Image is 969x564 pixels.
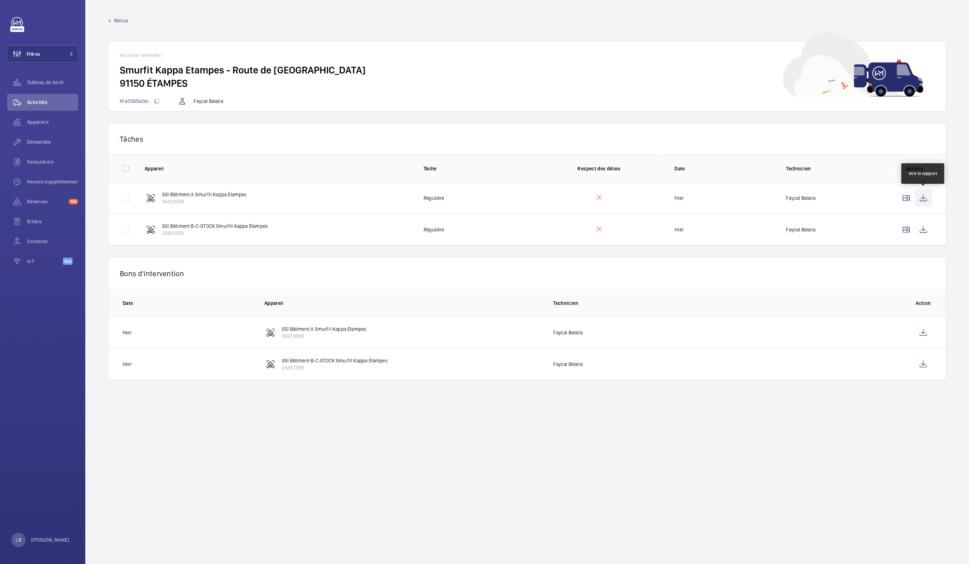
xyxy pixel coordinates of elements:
p: Date [674,165,775,172]
span: Retour [114,17,129,24]
p: 25651359 [282,364,388,371]
p: Régulière [424,195,445,202]
span: Beta [63,258,72,265]
p: Date [123,300,253,307]
p: Technicien [553,300,903,307]
img: fire_alarm.svg [146,194,155,202]
p: 25651359 [162,230,268,237]
p: Faycal Belalia [553,361,583,368]
p: SSI Bâtiment B-C-STOCK Smurfit Kappa Étampes [282,357,388,364]
h2: 91150 ÉTAMPES [120,77,935,90]
p: 10420098 [282,333,367,340]
p: Tâche [424,165,524,172]
p: Faycal Belalia [786,195,815,202]
p: Technicien [786,165,886,172]
img: car delivery [783,33,923,97]
p: Hier [123,329,132,336]
button: Filtres [7,45,78,62]
p: Bons d'intervention [120,269,935,278]
img: fire_alarm.svg [266,360,275,368]
h2: Smurfit Kappa Etampes - Route de [GEOGRAPHIC_DATA] [120,64,935,77]
p: SSI Bâtiment B-C-STOCK Smurfit Kappa Étampes [162,223,268,230]
div: Voir le rapport [908,170,937,177]
span: Réserves [27,198,66,205]
p: Action [915,300,932,307]
p: Régulière [424,226,445,233]
p: SSI Bâtiment A Smurfit Kappa Étampes [282,325,367,333]
span: IoT [27,258,63,265]
p: Faycal Belalia [786,226,815,233]
span: 196 [69,199,78,204]
p: [PERSON_NAME] [31,536,70,543]
p: Faycal Belalia [553,329,583,336]
p: Appareil [264,300,542,307]
span: Tableau de bord [27,79,78,86]
span: Facturation [27,158,78,165]
p: SSI Bâtiment A Smurfit Kappa Étampes [162,191,247,198]
span: Activités [27,99,78,106]
p: Tâches [120,135,935,143]
p: Hier [674,226,684,233]
span: Contacts [27,238,78,245]
h1: Mission terminée [120,53,935,58]
p: Actions [898,165,932,172]
p: 10420098 [162,198,247,205]
p: Appareil [145,165,412,172]
img: fire_alarm.svg [146,225,155,234]
p: Respect des délais [535,165,663,172]
p: Faycal Belalia [194,98,223,105]
p: Hier [123,361,132,368]
span: Heures supplémentaires [27,178,78,185]
span: Bilans [27,218,78,225]
span: Filtres [27,50,40,58]
span: Demandes [27,138,78,146]
p: LB [16,536,21,543]
span: Appareils [27,119,78,126]
p: Hier [674,195,684,202]
span: N°d0365d0d... [120,98,160,104]
img: fire_alarm.svg [266,328,275,337]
